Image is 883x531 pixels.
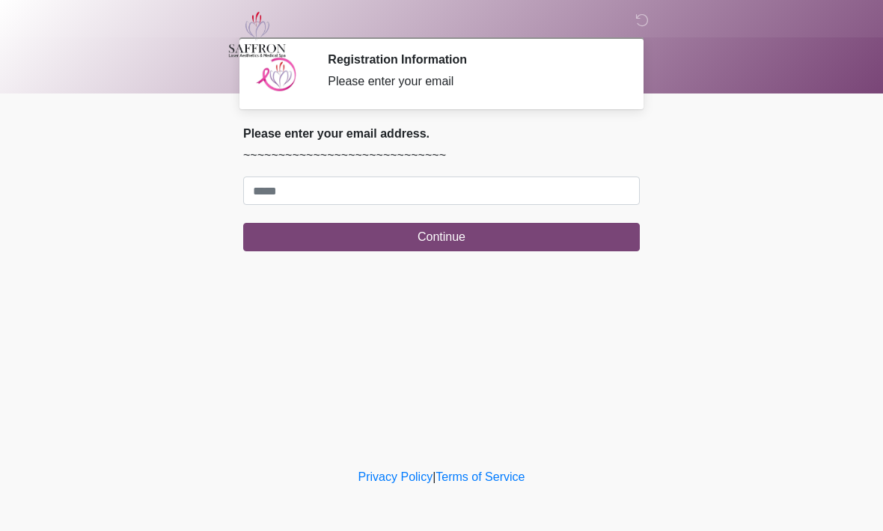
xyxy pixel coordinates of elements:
a: | [433,470,436,483]
h2: Please enter your email address. [243,126,640,141]
a: Terms of Service [436,470,525,483]
img: Saffron Laser Aesthetics and Medical Spa Logo [228,11,287,58]
div: Please enter your email [328,73,617,90]
p: ~~~~~~~~~~~~~~~~~~~~~~~~~~~~~ [243,147,640,165]
a: Privacy Policy [358,470,433,483]
button: Continue [243,223,640,251]
img: Agent Avatar [254,52,299,97]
